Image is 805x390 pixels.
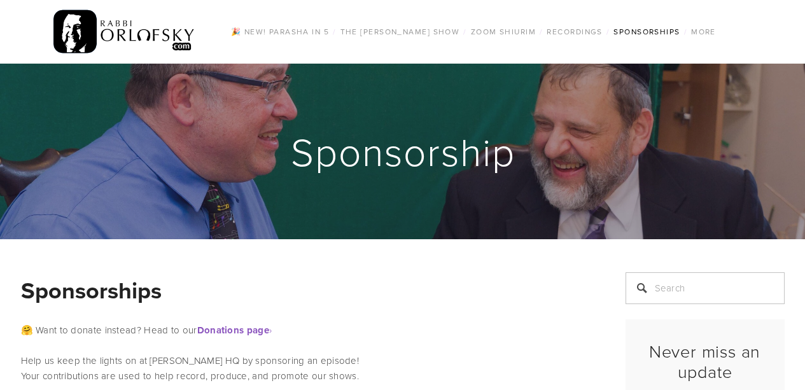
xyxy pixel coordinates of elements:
[53,7,195,57] img: RabbiOrlofsky.com
[21,323,594,338] p: 🤗 Want to donate instead? Head to our
[606,26,610,37] span: /
[687,24,720,40] a: More
[543,24,606,40] a: Recordings
[463,26,466,37] span: /
[636,341,774,382] h2: Never miss an update
[684,26,687,37] span: /
[21,131,786,172] h1: Sponsorship
[21,353,594,384] p: Help us keep the lights on at [PERSON_NAME] HQ by sponsoring an episode! Your contributions are u...
[21,274,162,307] strong: Sponsorships
[197,323,269,337] strong: Donations page
[333,26,336,37] span: /
[610,24,683,40] a: Sponsorships
[540,26,543,37] span: /
[197,323,272,337] a: Donations page›
[467,24,540,40] a: Zoom Shiurim
[337,24,464,40] a: The [PERSON_NAME] Show
[227,24,333,40] a: 🎉 NEW! Parasha in 5
[626,272,785,304] input: Search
